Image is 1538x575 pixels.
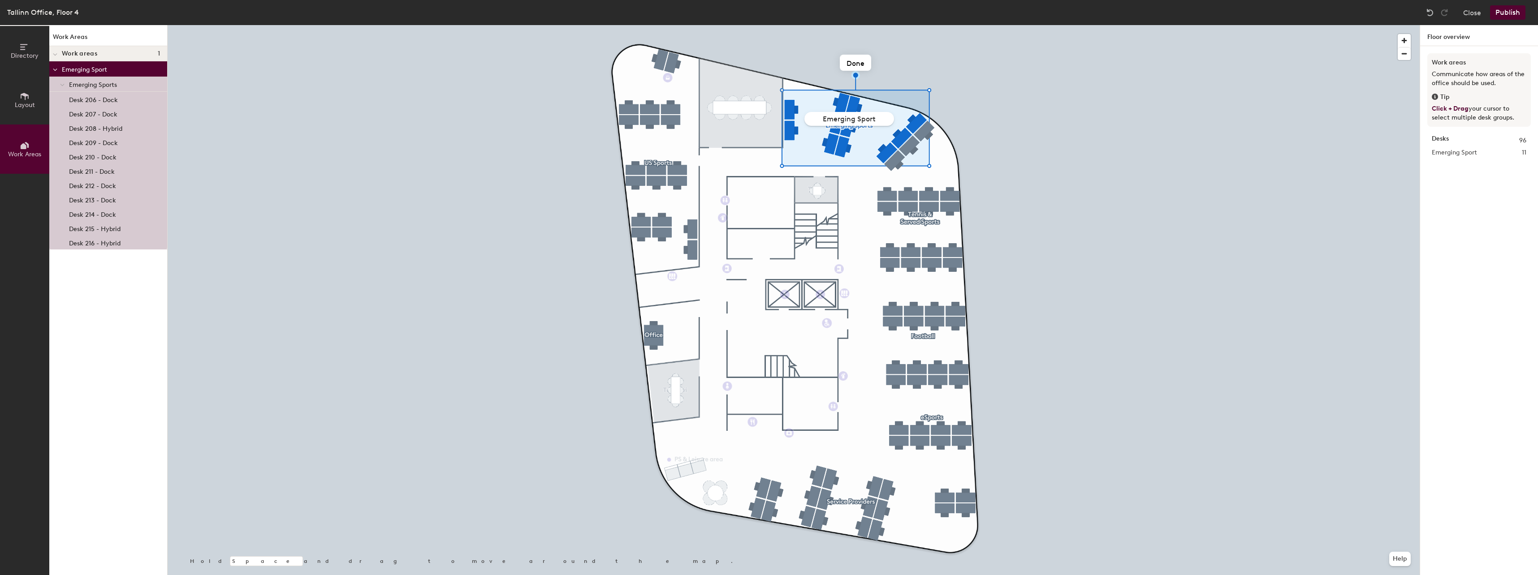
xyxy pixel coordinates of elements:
p: Desk 212 - Dock [69,180,116,190]
div: Tip [1432,92,1526,102]
div: Tallinn Office, Floor 4 [7,7,79,18]
p: Communicate how areas of the office should be used. [1432,70,1526,88]
p: Desk 211 - Dock [69,165,115,176]
h1: Floor overview [1420,25,1538,46]
p: Desk 216 - Hybrid [69,237,121,247]
p: Desk 206 - Dock [69,94,118,104]
span: 11 [1522,148,1526,158]
span: Emerging Sports [69,81,117,89]
img: Redo [1440,8,1449,17]
p: Desk 213 - Dock [69,194,116,204]
span: Work areas [62,50,97,57]
button: Close [1463,5,1481,20]
span: Directory [11,52,39,60]
span: 96 [1519,136,1526,146]
p: Emerging Sport [62,63,160,75]
p: Desk 210 - Dock [69,151,117,161]
button: Help [1389,552,1411,566]
button: Done [840,55,871,71]
p: Desk 214 - Dock [69,208,116,219]
strong: Desks [1432,136,1449,146]
span: Click + Drag [1432,105,1469,112]
h1: Work Areas [49,32,167,46]
p: Desk 208 - Hybrid [69,122,122,133]
span: Work Areas [8,150,41,158]
span: 1 [158,50,160,57]
p: Desk 207 - Dock [69,108,117,118]
p: Desk 215 - Hybrid [69,223,121,233]
p: Desk 209 - Dock [69,137,118,147]
h3: Work areas [1432,58,1526,68]
span: Emerging Sport [1432,148,1477,158]
span: Layout [15,101,35,109]
img: Undo [1426,8,1434,17]
button: Publish [1490,5,1525,20]
p: your cursor to select multiple desk groups. [1432,104,1526,122]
